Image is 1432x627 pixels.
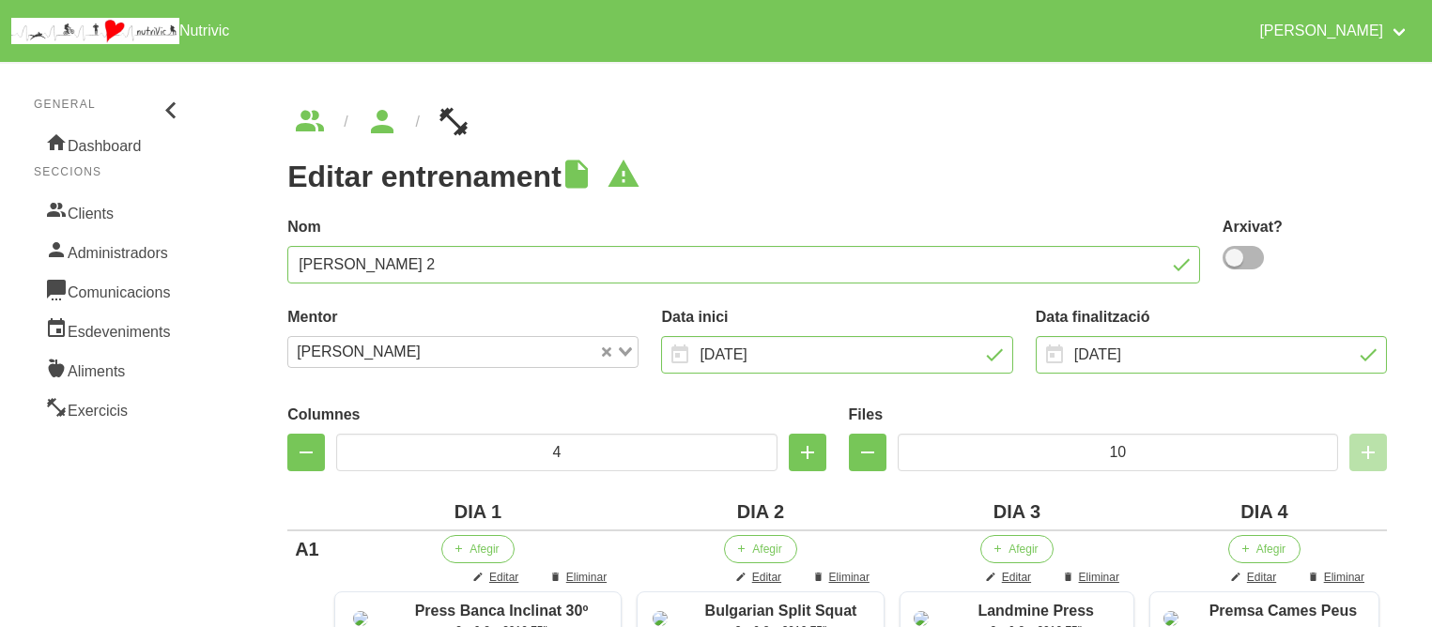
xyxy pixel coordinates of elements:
[292,341,425,363] span: [PERSON_NAME]
[287,306,639,329] label: Mentor
[34,310,186,349] a: Esdeveniments
[566,569,607,586] span: Eliminar
[1079,569,1119,586] span: Eliminar
[900,497,1134,526] div: DIA 3
[752,569,781,586] span: Editar
[1163,611,1178,626] img: 8ea60705-12ae-42e8-83e1-4ba62b1261d5%2Factivities%2F85028-premsa-cames-peus-real-separats-jpg.jpg
[470,541,499,558] span: Afegir
[705,603,857,619] span: Bulgarian Split Squat
[1002,569,1031,586] span: Editar
[287,336,639,368] div: Search for option
[978,603,1094,619] span: Landmine Press
[34,231,186,270] a: Administradors
[974,563,1046,591] button: Editar
[441,535,514,563] button: Afegir
[1051,563,1134,591] button: Eliminar
[295,535,319,563] div: A1
[34,96,186,113] p: General
[980,535,1053,563] button: Afegir
[1223,216,1387,238] label: Arxivat?
[849,404,1387,426] label: Files
[914,611,929,626] img: 8ea60705-12ae-42e8-83e1-4ba62b1261d5%2Factivities%2F60682-landmine-press-jpg.jpg
[415,603,589,619] span: Press Banca Inclinat 30º
[653,611,668,626] img: 8ea60705-12ae-42e8-83e1-4ba62b1261d5%2Factivities%2F53447-bulgarian-squat-jpg.jpg
[1149,497,1379,526] div: DIA 4
[1247,569,1276,586] span: Editar
[34,191,186,231] a: Clients
[538,563,622,591] button: Eliminar
[489,569,518,586] span: Editar
[724,535,796,563] button: Afegir
[602,345,611,359] button: Clear Selected
[661,306,1012,329] label: Data inici
[287,107,1387,137] nav: breadcrumbs
[829,569,870,586] span: Eliminar
[287,216,1200,238] label: Nom
[34,349,186,389] a: Aliments
[1036,306,1387,329] label: Data finalització
[724,563,796,591] button: Editar
[801,563,885,591] button: Eliminar
[1228,535,1301,563] button: Afegir
[427,341,598,363] input: Search for option
[34,124,186,163] a: Dashboard
[287,160,1387,193] h1: Editar entrenament
[1324,569,1364,586] span: Eliminar
[1009,541,1038,558] span: Afegir
[34,389,186,428] a: Exercicis
[11,18,179,44] img: company_logo
[34,163,186,180] p: Seccions
[637,497,885,526] div: DIA 2
[752,541,781,558] span: Afegir
[34,270,186,310] a: Comunicacions
[1296,563,1379,591] button: Eliminar
[1219,563,1291,591] button: Editar
[1248,8,1421,54] a: [PERSON_NAME]
[334,497,622,526] div: DIA 1
[353,611,368,626] img: 8ea60705-12ae-42e8-83e1-4ba62b1261d5%2Factivities%2F86146-press-banca-inclinat-png.png
[1256,541,1286,558] span: Afegir
[287,404,825,426] label: Columnes
[461,563,533,591] button: Editar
